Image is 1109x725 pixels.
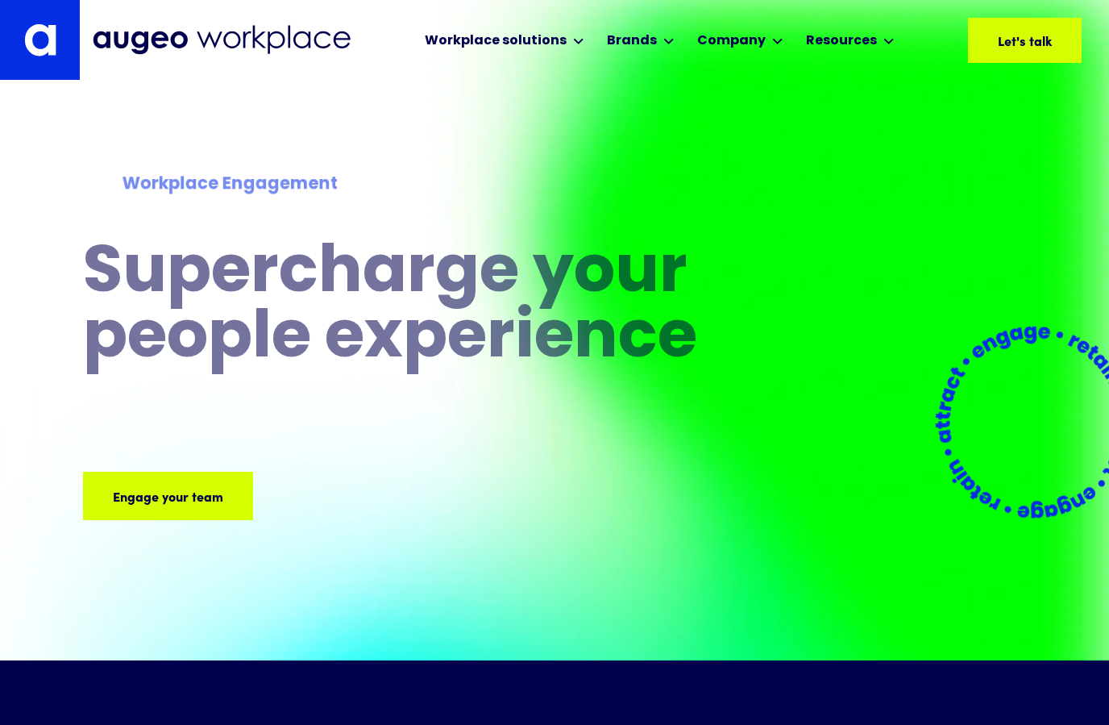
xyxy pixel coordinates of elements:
img: Augeo Workplace business unit full logo in mignight blue. [93,25,351,55]
div: Workplace Engagement [123,172,741,198]
div: Workplace solutions [425,31,567,51]
div: Resources [806,31,877,51]
div: Let's talk [1046,31,1100,50]
div: Engage your team [216,486,326,506]
div: Let's talk [984,31,1038,50]
div: Engage your team [98,486,208,506]
div: Company [697,31,766,51]
img: Augeo's "a" monogram decorative logo in white. [24,23,56,56]
a: Let's talk [968,18,1082,63]
a: Engage your team [83,472,253,520]
h1: Supercharge your people experience [83,242,779,373]
div: Brands [607,31,657,51]
div: Let's talk [922,31,976,50]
